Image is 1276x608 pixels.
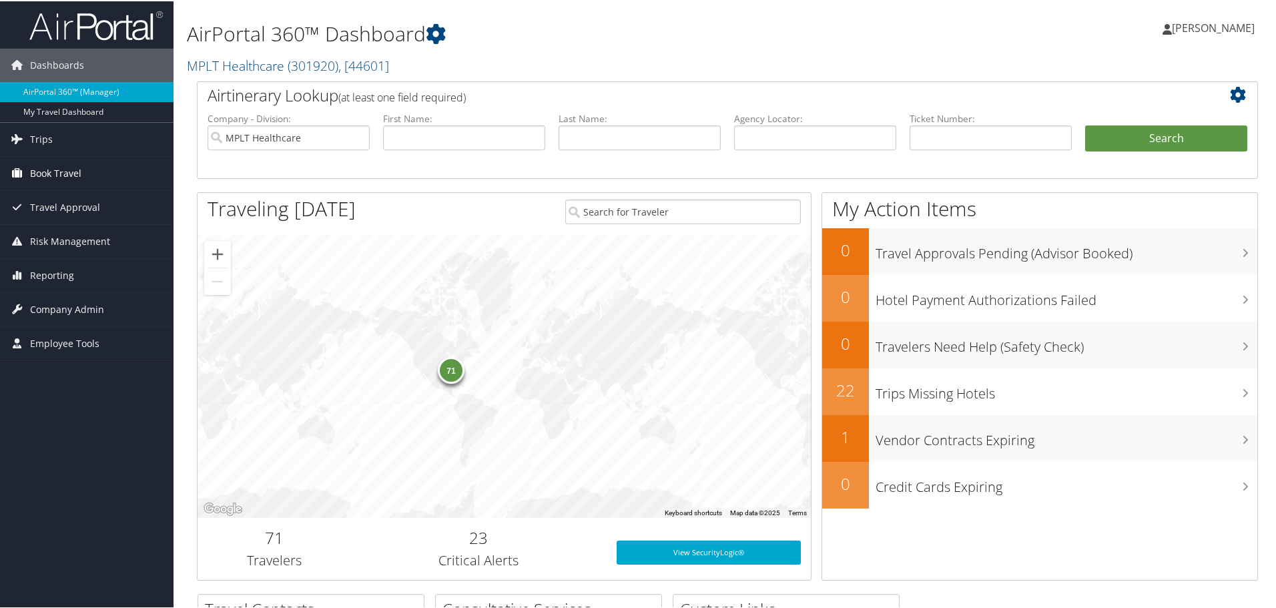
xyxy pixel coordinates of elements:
[187,19,908,47] h1: AirPortal 360™ Dashboard
[30,156,81,189] span: Book Travel
[876,236,1257,262] h3: Travel Approvals Pending (Advisor Booked)
[734,111,896,124] label: Agency Locator:
[876,376,1257,402] h3: Trips Missing Hotels
[30,190,100,223] span: Travel Approval
[822,367,1257,414] a: 22Trips Missing Hotels
[876,330,1257,355] h3: Travelers Need Help (Safety Check)
[208,525,341,548] h2: 71
[617,539,801,563] a: View SecurityLogic®
[822,284,869,307] h2: 0
[1172,19,1255,34] span: [PERSON_NAME]
[30,47,84,81] span: Dashboards
[665,507,722,517] button: Keyboard shortcuts
[208,83,1159,105] h2: Airtinerary Lookup
[822,227,1257,274] a: 0Travel Approvals Pending (Advisor Booked)
[29,9,163,40] img: airportal-logo.png
[1163,7,1268,47] a: [PERSON_NAME]
[187,55,389,73] a: MPLT Healthcare
[30,224,110,257] span: Risk Management
[438,356,464,382] div: 71
[822,331,869,354] h2: 0
[559,111,721,124] label: Last Name:
[30,292,104,325] span: Company Admin
[204,240,231,266] button: Zoom in
[822,471,869,494] h2: 0
[876,423,1257,448] h3: Vendor Contracts Expiring
[910,111,1072,124] label: Ticket Number:
[730,508,780,515] span: Map data ©2025
[208,550,341,569] h3: Travelers
[204,267,231,294] button: Zoom out
[338,55,389,73] span: , [ 44601 ]
[361,550,597,569] h3: Critical Alerts
[822,320,1257,367] a: 0Travelers Need Help (Safety Check)
[822,378,869,400] h2: 22
[208,111,370,124] label: Company - Division:
[361,525,597,548] h2: 23
[788,508,807,515] a: Terms (opens in new tab)
[30,326,99,359] span: Employee Tools
[338,89,466,103] span: (at least one field required)
[822,461,1257,507] a: 0Credit Cards Expiring
[30,121,53,155] span: Trips
[822,274,1257,320] a: 0Hotel Payment Authorizations Failed
[822,414,1257,461] a: 1Vendor Contracts Expiring
[876,283,1257,308] h3: Hotel Payment Authorizations Failed
[1085,124,1247,151] button: Search
[383,111,545,124] label: First Name:
[201,499,245,517] a: Open this area in Google Maps (opens a new window)
[30,258,74,291] span: Reporting
[822,194,1257,222] h1: My Action Items
[822,424,869,447] h2: 1
[822,238,869,260] h2: 0
[565,198,801,223] input: Search for Traveler
[876,470,1257,495] h3: Credit Cards Expiring
[208,194,356,222] h1: Traveling [DATE]
[201,499,245,517] img: Google
[288,55,338,73] span: ( 301920 )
